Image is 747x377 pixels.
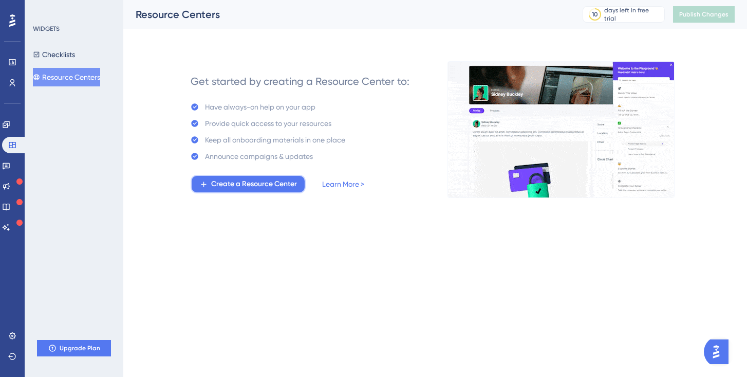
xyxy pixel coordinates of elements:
span: Create a Resource Center [211,178,297,190]
div: Announce campaigns & updates [205,150,313,163]
div: Keep all onboarding materials in one place [205,134,345,146]
button: Publish Changes [673,6,735,23]
iframe: UserGuiding AI Assistant Launcher [704,336,735,367]
button: Upgrade Plan [37,340,111,356]
button: Resource Centers [33,68,100,86]
span: Publish Changes [679,10,729,19]
div: Have always-on help on your app [205,101,315,113]
button: Checklists [33,45,75,64]
button: Create a Resource Center [191,175,306,193]
div: Get started by creating a Resource Center to: [191,74,409,88]
span: Upgrade Plan [60,344,100,352]
img: 0356d1974f90e2cc51a660023af54dec.gif [447,61,675,198]
div: 10 [592,10,598,19]
div: WIDGETS [33,25,60,33]
div: days left in free trial [604,6,661,23]
a: Learn More > [322,178,364,190]
div: Resource Centers [136,7,557,22]
div: Provide quick access to your resources [205,117,331,130]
